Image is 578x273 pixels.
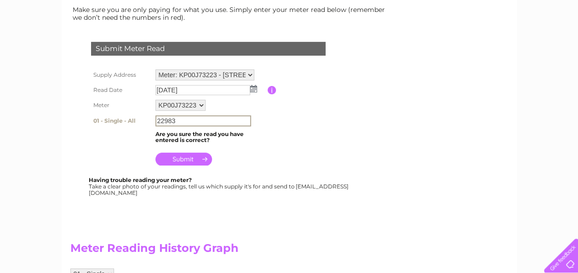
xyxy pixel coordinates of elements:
input: Submit [155,153,212,165]
th: Meter [89,97,153,113]
th: Supply Address [89,67,153,83]
img: logo.png [20,24,67,52]
a: Water [416,39,434,46]
input: Information [268,86,276,94]
a: Energy [439,39,459,46]
a: Telecoms [465,39,492,46]
a: Contact [517,39,539,46]
div: Clear Business is a trading name of Verastar Limited (registered in [GEOGRAPHIC_DATA] No. 3667643... [72,5,507,45]
td: Make sure you are only paying for what you use. Simply enter your meter read below (remember we d... [70,4,392,23]
a: Blog [498,39,511,46]
a: Log out [548,39,569,46]
a: 0333 014 3131 [405,5,468,16]
th: Read Date [89,83,153,97]
div: Submit Meter Read [91,42,326,56]
b: Having trouble reading your meter? [89,176,192,183]
img: ... [250,85,257,92]
th: 01 - Single - All [89,113,153,129]
h2: Meter Reading History Graph [70,242,392,259]
td: Are you sure the read you have entered is correct? [153,129,268,146]
div: Take a clear photo of your readings, tell us which supply it's for and send to [EMAIL_ADDRESS][DO... [89,177,350,196]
